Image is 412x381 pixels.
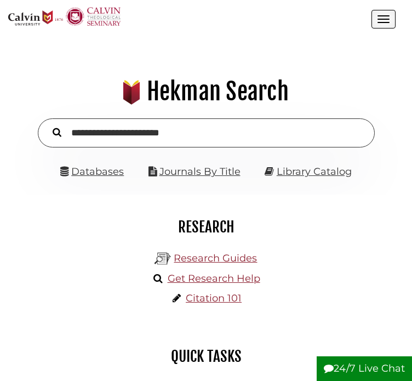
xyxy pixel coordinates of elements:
[371,10,396,29] button: Open the menu
[154,251,171,267] img: Hekman Library Logo
[174,252,257,264] a: Research Guides
[186,292,242,304] a: Citation 101
[168,272,260,285] a: Get Research Help
[16,218,396,236] h2: Research
[47,125,67,139] button: Search
[66,7,121,26] img: Calvin Theological Seminary
[53,128,61,138] i: Search
[60,166,124,178] a: Databases
[14,77,397,106] h1: Hekman Search
[16,347,396,366] h2: Quick Tasks
[159,166,241,178] a: Journals By Title
[277,166,352,178] a: Library Catalog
